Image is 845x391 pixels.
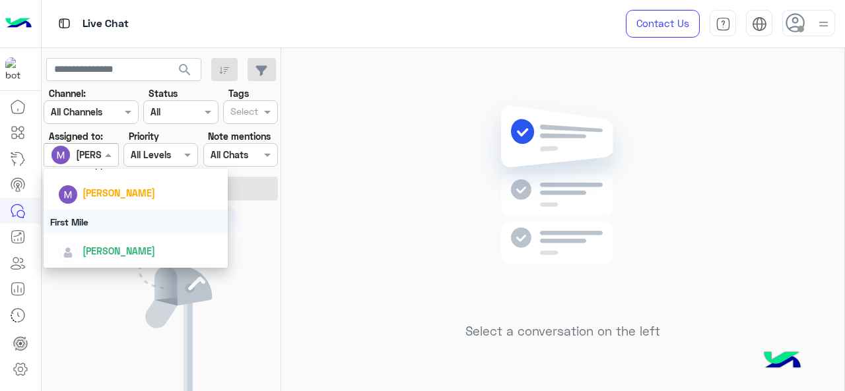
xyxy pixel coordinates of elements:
[129,129,159,143] label: Priority
[752,16,767,32] img: tab
[228,86,249,100] label: Tags
[5,10,32,38] img: Logo
[815,16,832,32] img: profile
[56,15,73,32] img: tab
[49,129,103,143] label: Assigned to:
[59,185,77,204] img: ACg8ocJ5kWkbDFwHhE1-NCdHlUdL0Moenmmb7xp8U7RIpZhCQ1Zz3Q=s96-c
[759,338,805,384] img: hulul-logo.png
[83,15,129,33] p: Live Chat
[710,10,736,38] a: tab
[626,10,700,38] a: Contact Us
[5,57,29,81] img: 317874714732967
[716,16,731,32] img: tab
[44,169,228,268] ng-dropdown-panel: Options list
[44,210,228,234] div: First Mile
[177,62,193,78] span: search
[49,86,86,100] label: Channel:
[59,243,77,262] img: defaultAdmin.png
[51,146,70,164] img: ACg8ocJ5kWkbDFwHhE1-NCdHlUdL0Moenmmb7xp8U7RIpZhCQ1Zz3Q=s96-c
[465,324,660,339] h5: Select a conversation on the left
[228,104,258,121] div: Select
[467,95,658,314] img: no messages
[149,86,178,100] label: Status
[169,58,201,86] button: search
[83,187,155,198] span: [PERSON_NAME]
[83,245,155,256] span: [PERSON_NAME]
[208,129,271,143] label: Note mentions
